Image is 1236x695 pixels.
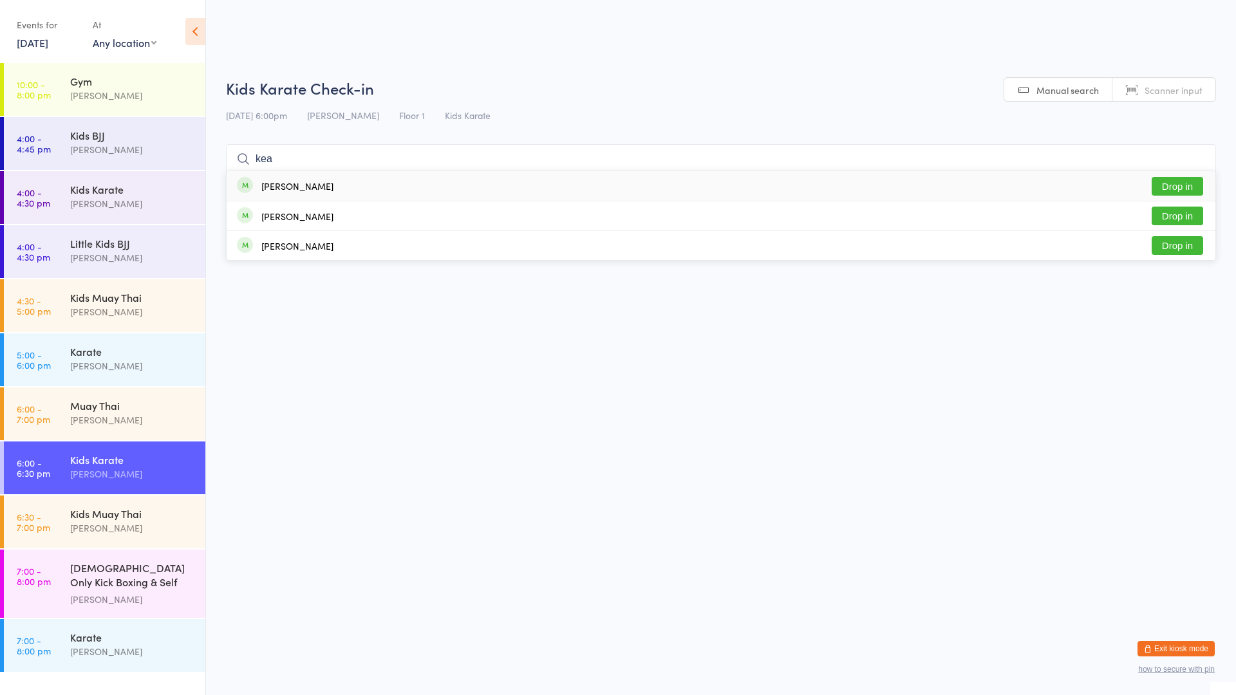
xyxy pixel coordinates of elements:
[70,88,194,103] div: [PERSON_NAME]
[17,512,50,532] time: 6:30 - 7:00 pm
[17,35,48,50] a: [DATE]
[307,109,379,122] span: [PERSON_NAME]
[399,109,425,122] span: Floor 1
[4,225,205,278] a: 4:00 -4:30 pmLittle Kids BJJ[PERSON_NAME]
[70,412,194,427] div: [PERSON_NAME]
[4,63,205,116] a: 10:00 -8:00 pmGym[PERSON_NAME]
[93,35,156,50] div: Any location
[17,566,51,586] time: 7:00 - 8:00 pm
[70,142,194,157] div: [PERSON_NAME]
[4,550,205,618] a: 7:00 -8:00 pm[DEMOGRAPHIC_DATA] Only Kick Boxing & Self Defence[PERSON_NAME]
[4,279,205,332] a: 4:30 -5:00 pmKids Muay Thai[PERSON_NAME]
[70,128,194,142] div: Kids BJJ
[70,304,194,319] div: [PERSON_NAME]
[1152,207,1203,225] button: Drop in
[70,182,194,196] div: Kids Karate
[17,349,51,370] time: 5:00 - 6:00 pm
[445,109,491,122] span: Kids Karate
[70,196,194,211] div: [PERSON_NAME]
[261,181,333,191] div: [PERSON_NAME]
[17,635,51,656] time: 7:00 - 8:00 pm
[70,452,194,467] div: Kids Karate
[4,387,205,440] a: 6:00 -7:00 pmMuay Thai[PERSON_NAME]
[4,333,205,386] a: 5:00 -6:00 pmKarate[PERSON_NAME]
[226,77,1216,98] h2: Kids Karate Check-in
[261,211,333,221] div: [PERSON_NAME]
[70,630,194,644] div: Karate
[4,171,205,224] a: 4:00 -4:30 pmKids Karate[PERSON_NAME]
[226,109,287,122] span: [DATE] 6:00pm
[70,358,194,373] div: [PERSON_NAME]
[70,467,194,481] div: [PERSON_NAME]
[4,619,205,672] a: 7:00 -8:00 pmKarate[PERSON_NAME]
[17,14,80,35] div: Events for
[70,290,194,304] div: Kids Muay Thai
[70,74,194,88] div: Gym
[70,644,194,659] div: [PERSON_NAME]
[4,441,205,494] a: 6:00 -6:30 pmKids Karate[PERSON_NAME]
[70,344,194,358] div: Karate
[17,241,50,262] time: 4:00 - 4:30 pm
[70,398,194,412] div: Muay Thai
[17,295,51,316] time: 4:30 - 5:00 pm
[70,236,194,250] div: Little Kids BJJ
[70,506,194,521] div: Kids Muay Thai
[70,250,194,265] div: [PERSON_NAME]
[4,496,205,548] a: 6:30 -7:00 pmKids Muay Thai[PERSON_NAME]
[70,561,194,592] div: [DEMOGRAPHIC_DATA] Only Kick Boxing & Self Defence
[17,403,50,424] time: 6:00 - 7:00 pm
[1152,177,1203,196] button: Drop in
[226,144,1216,174] input: Search
[70,521,194,535] div: [PERSON_NAME]
[1145,84,1203,97] span: Scanner input
[1036,84,1099,97] span: Manual search
[1152,236,1203,255] button: Drop in
[1138,665,1215,674] button: how to secure with pin
[17,133,51,154] time: 4:00 - 4:45 pm
[17,458,50,478] time: 6:00 - 6:30 pm
[17,187,50,208] time: 4:00 - 4:30 pm
[70,592,194,607] div: [PERSON_NAME]
[4,117,205,170] a: 4:00 -4:45 pmKids BJJ[PERSON_NAME]
[17,79,51,100] time: 10:00 - 8:00 pm
[93,14,156,35] div: At
[261,241,333,251] div: [PERSON_NAME]
[1138,641,1215,656] button: Exit kiosk mode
